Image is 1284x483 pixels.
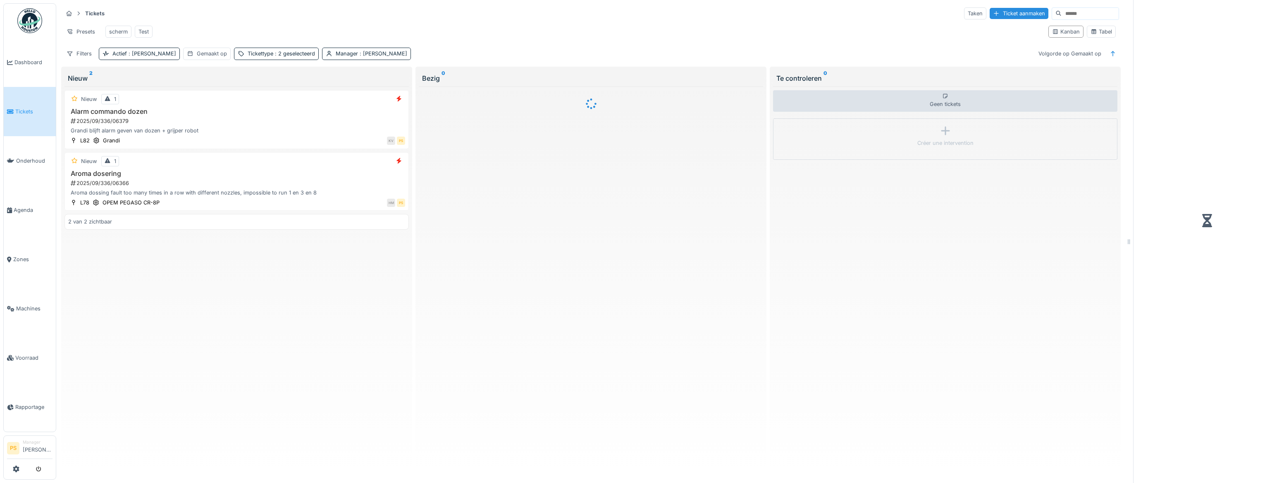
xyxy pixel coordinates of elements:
[422,73,760,83] div: Bezig
[68,73,406,83] div: Nieuw
[197,50,227,58] div: Gemaakt op
[397,199,405,207] div: PS
[80,199,89,207] div: L78
[4,185,56,235] a: Agenda
[114,95,116,103] div: 1
[68,189,405,197] div: Aroma dossing fault too many times in a row with different nozzles, impossible to run 1 en 3 en 8
[89,73,93,83] sup: 2
[1091,28,1112,36] div: Tabel
[248,50,315,58] div: Tickettype
[127,50,176,57] span: : [PERSON_NAME]
[63,48,95,60] div: Filters
[4,284,56,333] a: Machines
[273,50,315,57] span: : 2 geselecteerd
[14,206,53,214] span: Agenda
[823,73,827,83] sup: 0
[776,73,1114,83] div: Te controleren
[80,137,90,144] div: L82
[358,50,407,57] span: : [PERSON_NAME]
[112,50,176,58] div: Actief
[103,137,120,144] div: Grandi
[15,354,53,362] span: Voorraad
[68,108,405,115] h3: Alarm commando dozen
[15,403,53,411] span: Rapportage
[387,137,395,145] div: KV
[397,137,405,145] div: PS
[773,90,1117,112] div: Geen tickets
[23,439,53,445] div: Manager
[4,87,56,136] a: Tickets
[70,117,405,125] div: 2025/09/336/06379
[138,28,149,36] div: Test
[23,439,53,457] li: [PERSON_NAME]
[70,179,405,187] div: 2025/09/336/06366
[917,139,974,147] div: Créer une intervention
[4,38,56,87] a: Dashboard
[14,58,53,66] span: Dashboard
[109,28,128,36] div: scherm
[7,439,53,459] a: PS Manager[PERSON_NAME]
[442,73,445,83] sup: 0
[68,127,405,135] div: Grandi blijft alarm geven van dozen + grijper robot
[103,199,160,207] div: OPEM PEGASO CR-8P
[63,26,99,38] div: Presets
[4,382,56,432] a: Rapportage
[17,8,42,33] img: Badge_color-CXgf-gQk.svg
[4,333,56,382] a: Voorraad
[68,170,405,178] h3: Aroma dosering
[114,157,116,165] div: 1
[964,7,986,19] div: Taken
[16,305,53,312] span: Machines
[336,50,407,58] div: Manager
[990,8,1048,19] div: Ticket aanmaken
[68,218,112,226] div: 2 van 2 zichtbaar
[4,235,56,284] a: Zones
[1052,28,1080,36] div: Kanban
[387,199,395,207] div: HM
[13,255,53,263] span: Zones
[4,136,56,185] a: Onderhoud
[16,157,53,165] span: Onderhoud
[81,95,97,103] div: Nieuw
[15,108,53,115] span: Tickets
[82,10,108,17] strong: Tickets
[81,157,97,165] div: Nieuw
[1035,48,1105,60] div: Volgorde op Gemaakt op
[7,442,19,454] li: PS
